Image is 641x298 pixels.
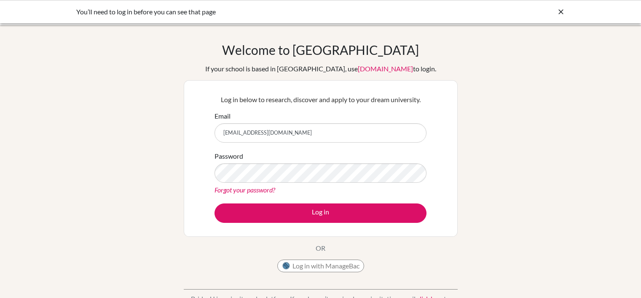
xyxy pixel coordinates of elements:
[215,203,426,223] button: Log in
[215,151,243,161] label: Password
[277,260,364,272] button: Log in with ManageBac
[76,7,439,17] div: You’ll need to log in before you can see that page
[205,64,436,74] div: If your school is based in [GEOGRAPHIC_DATA], use to login.
[215,186,275,194] a: Forgot your password?
[215,95,426,105] p: Log in below to research, discover and apply to your dream university.
[316,243,325,253] p: OR
[358,65,413,73] a: [DOMAIN_NAME]
[222,42,419,57] h1: Welcome to [GEOGRAPHIC_DATA]
[215,111,231,121] label: Email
